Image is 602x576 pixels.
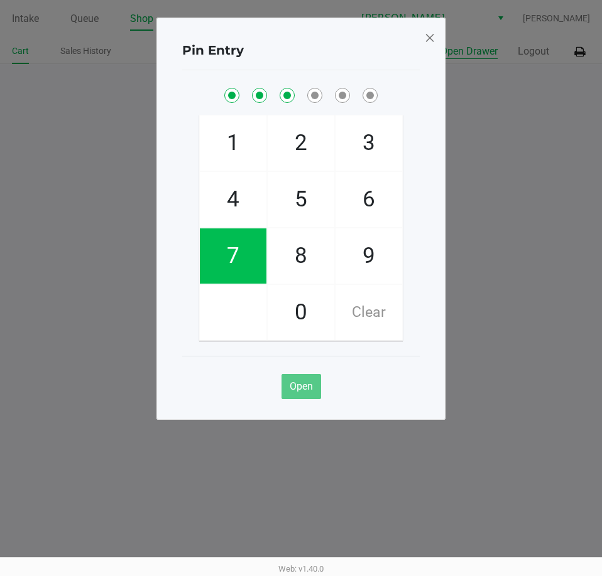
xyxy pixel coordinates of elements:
[268,172,334,227] span: 5
[268,115,334,171] span: 2
[278,564,324,573] span: Web: v1.40.0
[336,285,402,340] span: Clear
[200,172,266,227] span: 4
[336,172,402,227] span: 6
[182,41,244,60] h4: Pin Entry
[200,115,266,171] span: 1
[336,115,402,171] span: 3
[336,228,402,284] span: 9
[268,228,334,284] span: 8
[200,228,266,284] span: 7
[268,285,334,340] span: 0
